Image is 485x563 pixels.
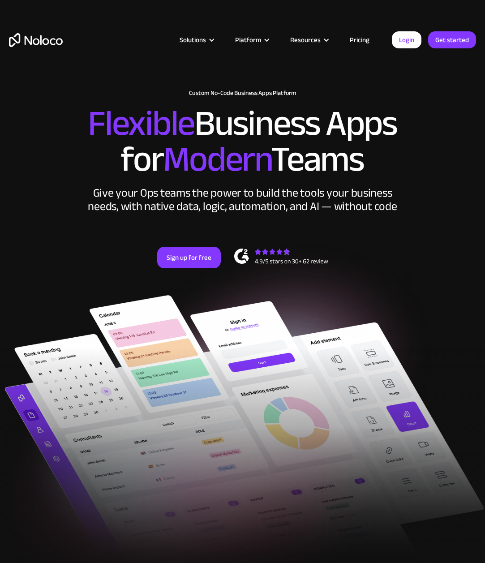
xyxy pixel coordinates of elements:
[9,33,63,47] a: home
[9,106,476,177] h2: Business Apps for Teams
[279,34,339,46] div: Resources
[157,247,221,268] a: Sign up for free
[235,34,261,46] div: Platform
[290,34,321,46] div: Resources
[9,90,476,97] h1: Custom No-Code Business Apps Platform
[224,34,279,46] div: Platform
[163,126,271,193] span: Modern
[180,34,206,46] div: Solutions
[168,34,224,46] div: Solutions
[428,31,476,48] a: Get started
[339,34,381,46] a: Pricing
[392,31,421,48] a: Login
[86,186,399,213] div: Give your Ops teams the power to build the tools your business needs, with native data, logic, au...
[88,90,194,157] span: Flexible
